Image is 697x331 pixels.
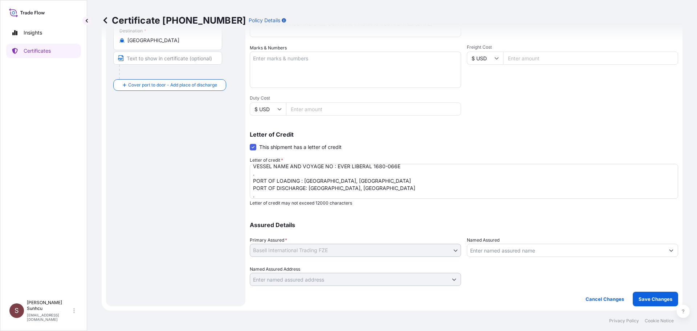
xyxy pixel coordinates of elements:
label: Letter of credit [250,157,283,164]
p: Certificate [PHONE_NUMBER] [102,15,246,26]
a: Certificates [6,44,81,58]
p: [EMAIL_ADDRESS][DOMAIN_NAME] [27,313,72,322]
p: Save Changes [639,295,672,303]
button: Cover port to door - Add place of discharge [113,79,226,91]
p: Policy Details [249,17,280,24]
button: Show suggestions [448,273,461,286]
button: Show suggestions [665,244,678,257]
a: Insights [6,25,81,40]
span: Freight Cost [467,44,678,50]
button: Save Changes [633,292,678,306]
p: [PERSON_NAME] Sunhcu [27,300,72,311]
textarea: MARINE INSURANCE CERTIFICATE IN NEGOTIABLE FORM COVERING INSTITUTE CARGO CLAUSE A WITH EXTENDED C... [250,164,678,199]
button: Cancel Changes [580,292,630,306]
input: Named Assured Address [250,273,448,286]
p: Letter of credit may not exceed 12000 characters [250,200,678,206]
a: Cookie Notice [645,318,674,324]
span: Cover port to door - Add place of discharge [128,81,217,89]
label: Named Assured Address [250,266,300,273]
input: Assured Name [467,244,665,257]
input: Text to appear on certificate [113,52,222,65]
p: Letter of Credit [250,132,678,137]
button: Basell International Trading FZE [250,244,461,257]
p: Cancel Changes [586,295,624,303]
span: Basell International Trading FZE [253,247,328,254]
p: Assured Details [250,222,678,228]
span: S [15,307,19,314]
label: Named Assured [467,237,500,244]
input: Enter amount [286,102,461,116]
span: Duty Cost [250,95,461,101]
span: Primary Assured [250,237,287,244]
a: Privacy Policy [609,318,639,324]
input: Enter amount [503,52,678,65]
label: Marks & Numbers [250,44,287,52]
p: Insights [24,29,42,36]
span: This shipment has a letter of credit [259,144,342,151]
p: Certificates [24,47,51,55]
